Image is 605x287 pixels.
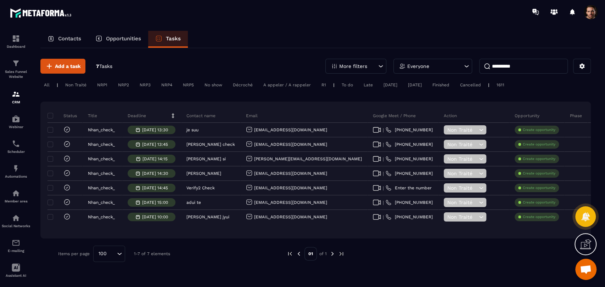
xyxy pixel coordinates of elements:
p: Items per page [58,251,90,256]
p: of 1 [319,251,327,257]
span: | [383,171,384,176]
div: Non Traité [62,81,90,89]
div: A appeler / A rappeler [260,81,314,89]
p: Opportunities [106,35,141,42]
span: Add a task [55,63,81,70]
img: logo [10,6,74,19]
img: formation [12,59,20,68]
p: Create opportunity [523,200,555,205]
img: email [12,239,20,247]
a: formationformationCRM [2,85,30,109]
p: Opportunity [515,113,539,119]
p: E-mailing [2,249,30,253]
span: 100 [96,250,109,258]
p: [DATE] 14:30 [142,171,168,176]
p: [DATE] 13:45 [142,142,168,147]
div: All [40,81,53,89]
p: [PERSON_NAME] si [186,156,226,161]
input: Search for option [109,250,115,258]
div: Mở cuộc trò chuyện [575,259,596,280]
p: Create opportunity [523,214,555,219]
p: Contact name [186,113,215,119]
img: automations [12,115,20,123]
p: 1-7 of 7 elements [134,251,170,256]
p: Deadline [128,113,146,119]
span: Non Traité [447,185,477,191]
span: | [383,185,384,191]
p: Assistant AI [2,274,30,277]
img: automations [12,189,20,197]
p: Sales Funnel Website [2,69,30,79]
div: NRP1 [94,81,111,89]
p: Verify2 Check [186,185,215,190]
a: formationformationSales Funnel Website [2,54,30,85]
p: Social Networks [2,224,30,228]
a: formationformationDashboard [2,29,30,54]
div: NRP5 [179,81,197,89]
p: Nhan_check_ [88,200,115,205]
span: Non Traité [447,214,477,220]
p: je suu [186,127,198,132]
p: Contacts [58,35,81,42]
p: Nhan_check_ [88,142,115,147]
div: To do [338,81,357,89]
img: automations [12,164,20,173]
p: Action [444,113,457,119]
a: [PHONE_NUMBER] [386,200,433,205]
a: emailemailE-mailing [2,233,30,258]
p: Automations [2,174,30,178]
p: Tasks [166,35,181,42]
p: [DATE] 14:15 [142,156,168,161]
p: Dashboard [2,45,30,48]
p: Create opportunity [523,156,555,161]
p: 7 [96,63,112,70]
a: Contacts [40,31,88,48]
div: NRP4 [158,81,176,89]
p: Create opportunity [523,142,555,147]
span: Non Traité [447,142,477,147]
a: [PHONE_NUMBER] [386,214,433,220]
p: adui te [186,200,201,205]
p: [DATE] 14:45 [142,185,168,190]
p: | [57,82,58,87]
span: Non Traité [447,156,477,162]
div: NRP3 [136,81,154,89]
p: [PERSON_NAME] [186,171,221,176]
span: Non Traité [447,171,477,176]
p: Nhan_check_ [88,171,115,176]
a: schedulerschedulerScheduler [2,134,30,159]
span: | [383,156,384,162]
p: Status [49,113,77,119]
div: 1611 [493,81,508,89]
p: [PERSON_NAME] jyui [186,214,229,219]
a: automationsautomationsAutomations [2,159,30,184]
p: Nhan_check_ [88,156,115,161]
p: Create opportunity [523,127,555,132]
button: Add a task [40,59,85,74]
p: Email [246,113,258,119]
div: Late [360,81,376,89]
div: [DATE] [404,81,425,89]
img: prev [287,251,293,257]
a: Assistant AI [2,258,30,283]
img: scheduler [12,139,20,148]
img: formation [12,34,20,43]
span: | [383,200,384,205]
p: 01 [304,247,317,260]
a: [PHONE_NUMBER] [386,156,433,162]
p: Google Meet / Phone [373,113,416,119]
a: Opportunities [88,31,148,48]
span: | [383,142,384,147]
div: Cancelled [456,81,484,89]
p: [DATE] 15:00 [142,200,168,205]
div: [DATE] [380,81,401,89]
a: [PHONE_NUMBER] [386,142,433,147]
img: prev [296,251,302,257]
img: formation [12,90,20,98]
span: | [383,214,384,220]
div: Search for option [93,246,125,262]
p: CRM [2,100,30,104]
p: [PERSON_NAME] check [186,142,235,147]
p: | [333,82,335,87]
p: Member area [2,199,30,203]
